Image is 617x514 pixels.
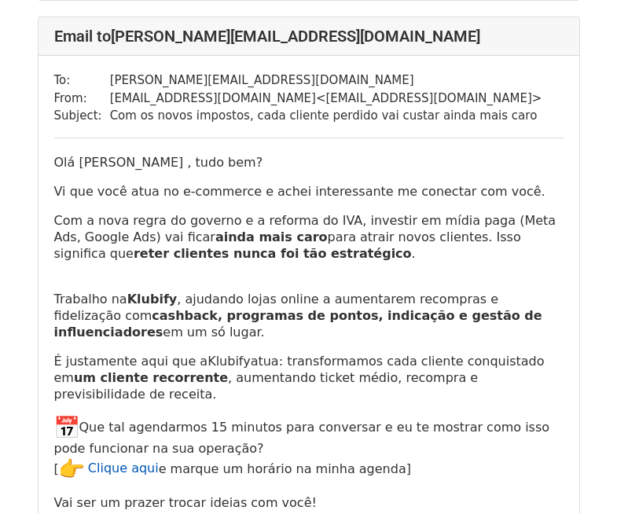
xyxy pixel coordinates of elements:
[54,353,564,402] p: É justamente aqui que a atua: transformamos cada cliente conquistado em , aumentando ticket médio...
[54,494,564,511] p: Vai ser um prazer trocar ideias com você!
[208,354,251,369] span: Klubify
[54,415,79,440] img: 📅
[54,212,564,262] p: Com a nova regra do governo e a reforma do IVA, investir em mídia paga (Meta Ads, Google Ads) vai...
[538,439,617,514] div: Widget de chat
[54,27,564,46] h4: Email to [PERSON_NAME][EMAIL_ADDRESS][DOMAIN_NAME]
[54,107,110,125] td: Subject:
[54,308,542,340] strong: cashback, programas de pontos, indicação e gestão de influenciadores
[54,90,110,108] td: From:
[54,274,564,340] p: Trabalho na , ajudando lojas online a aumentarem recompras e fidelização com em um só lugar.
[54,154,564,171] p: Olá [PERSON_NAME] , tudo bem?
[215,229,328,244] strong: ainda mais caro
[54,183,564,200] p: Vi que você atua no e-commerce e achei interessante me conectar com você.
[127,292,178,307] span: Klubify
[110,107,542,125] td: Com os novos impostos, cada cliente perdido vai custar ainda mais caro
[88,461,159,475] a: Clique aqui
[54,72,110,90] td: To:
[110,72,542,90] td: [PERSON_NAME][EMAIL_ADDRESS][DOMAIN_NAME]
[59,457,84,482] img: 👉
[54,415,564,482] p: Que tal agendarmos 15 minutos para conversar e eu te mostrar como isso pode funcionar na sua oper...
[134,246,412,261] strong: reter clientes nunca foi tão estratégico
[538,439,617,514] iframe: Chat Widget
[74,370,228,385] strong: um cliente recorrente
[110,90,542,108] td: [EMAIL_ADDRESS][DOMAIN_NAME] < [EMAIL_ADDRESS][DOMAIN_NAME] >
